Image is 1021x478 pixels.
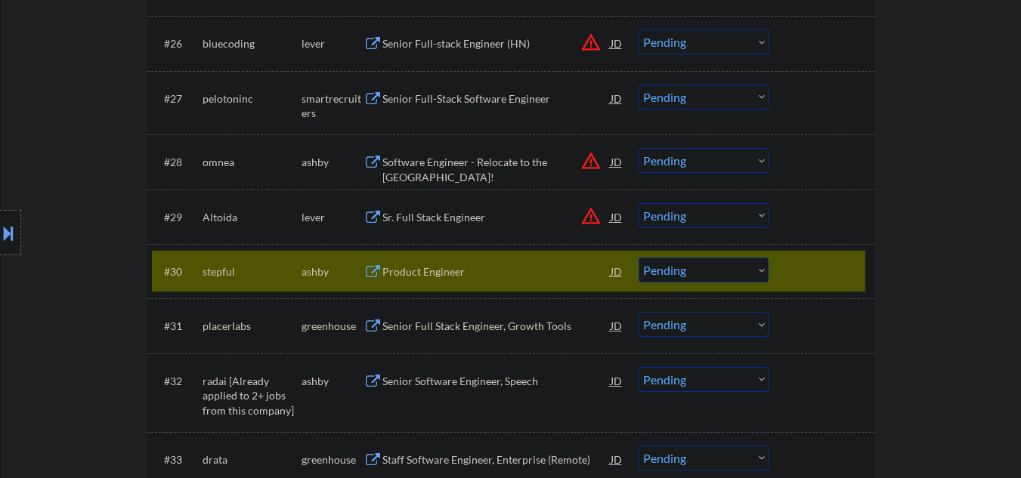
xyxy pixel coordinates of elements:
[580,205,602,227] button: warning_amber
[382,264,611,279] div: Product Engineer
[164,91,190,106] div: #27
[302,452,364,467] div: greenhouse
[609,312,624,339] div: JD
[382,319,611,334] div: Senior Full Stack Engineer, Growth Tools
[609,148,624,175] div: JD
[382,210,611,225] div: Sr. Full Stack Engineer
[203,374,302,418] div: radai [Already applied to 2+ jobs from this company]
[203,91,302,106] div: pelotoninc
[203,36,302,51] div: bluecoding
[609,203,624,230] div: JD
[609,446,624,473] div: JD
[580,32,602,53] button: warning_amber
[302,36,364,51] div: lever
[302,155,364,170] div: ashby
[382,36,611,51] div: Senior Full-stack Engineer (HN)
[164,36,190,51] div: #26
[203,452,302,467] div: drata
[382,452,611,467] div: Staff Software Engineer, Enterprise (Remote)
[609,258,624,285] div: JD
[609,29,624,57] div: JD
[302,91,364,121] div: smartrecruiters
[382,374,611,389] div: Senior Software Engineer, Speech
[302,374,364,389] div: ashby
[580,150,602,171] button: warning_amber
[609,85,624,112] div: JD
[164,452,190,467] div: #33
[302,319,364,334] div: greenhouse
[164,374,190,389] div: #32
[609,367,624,394] div: JD
[302,264,364,279] div: ashby
[302,210,364,225] div: lever
[382,91,611,106] div: Senior Full-Stack Software Engineer
[382,155,611,184] div: Software Engineer - Relocate to the [GEOGRAPHIC_DATA]!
